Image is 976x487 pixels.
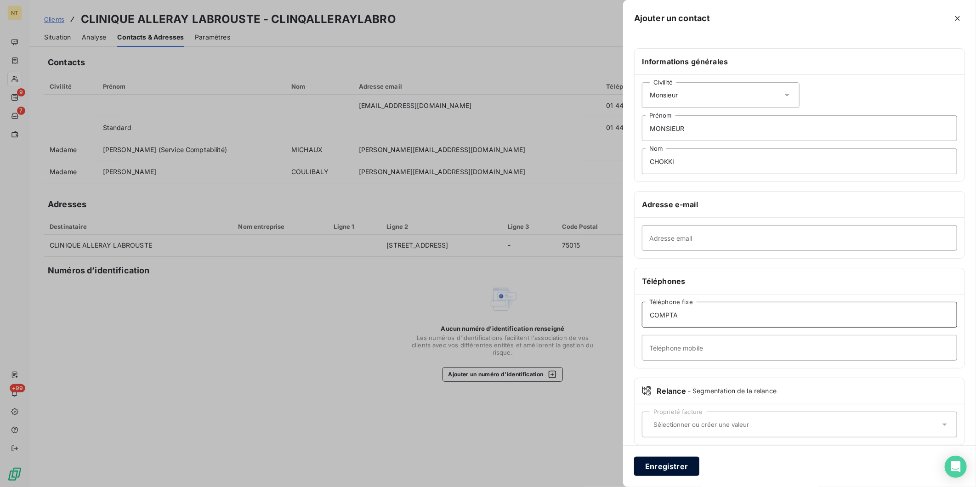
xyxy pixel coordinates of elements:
[642,276,957,287] h6: Téléphones
[642,115,957,141] input: placeholder
[634,12,710,25] h5: Ajouter un contact
[642,148,957,174] input: placeholder
[945,456,967,478] div: Open Intercom Messenger
[642,225,957,251] input: placeholder
[642,385,957,396] div: Relance
[634,457,699,476] button: Enregistrer
[642,56,957,67] h6: Informations générales
[642,302,957,328] input: placeholder
[642,199,957,210] h6: Adresse e-mail
[688,386,777,396] span: - Segmentation de la relance
[642,335,957,361] input: placeholder
[650,420,940,429] input: Sélectionner ou créer une valeur
[650,91,678,100] span: Monsieur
